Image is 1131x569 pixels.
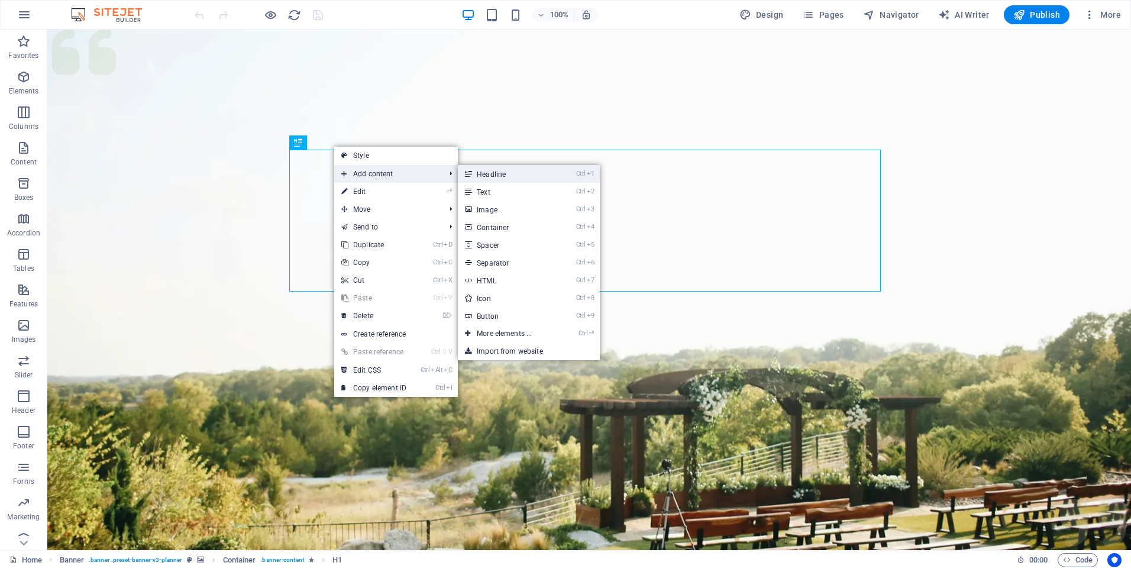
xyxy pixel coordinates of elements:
[576,223,586,231] i: Ctrl
[9,122,38,131] p: Columns
[444,294,452,302] i: V
[60,553,85,567] span: Click to select. Double-click to edit
[735,5,789,24] div: Design (Ctrl+Alt+Y)
[797,5,848,24] button: Pages
[458,342,600,360] a: Import from website
[933,5,994,24] button: AI Writer
[334,271,413,289] a: CtrlXCut
[587,294,594,302] i: 8
[532,8,574,22] button: 100%
[444,366,452,374] i: C
[197,557,204,563] i: This element contains a background
[587,276,594,284] i: 7
[334,307,413,325] a: ⌦Delete
[576,241,586,248] i: Ctrl
[15,370,33,380] p: Slider
[589,329,594,337] i: ⏎
[435,384,445,392] i: Ctrl
[576,187,586,195] i: Ctrl
[187,557,192,563] i: This element is a customizable preset
[938,9,990,21] span: AI Writer
[448,348,452,355] i: V
[13,441,34,451] p: Footer
[442,312,452,319] i: ⌦
[334,218,440,236] a: Send to
[444,276,452,284] i: X
[1063,553,1093,567] span: Code
[739,9,784,21] span: Design
[421,366,430,374] i: Ctrl
[1079,5,1126,24] button: More
[576,170,586,177] i: Ctrl
[334,254,413,271] a: CtrlCCopy
[444,258,452,266] i: C
[334,379,413,397] a: CtrlICopy element ID
[309,557,314,563] i: Element contains an animation
[858,5,924,24] button: Navigator
[458,254,555,271] a: Ctrl6Separator
[446,384,452,392] i: I
[458,289,555,307] a: Ctrl8Icon
[587,205,594,213] i: 3
[431,366,442,374] i: Alt
[802,9,844,21] span: Pages
[14,193,34,202] p: Boxes
[433,294,442,302] i: Ctrl
[587,241,594,248] i: 5
[433,258,442,266] i: Ctrl
[587,223,594,231] i: 4
[263,8,277,22] button: Click here to leave preview mode and continue editing
[442,348,447,355] i: ⇧
[8,51,38,60] p: Favorites
[579,329,588,337] i: Ctrl
[332,553,342,567] span: Click to select. Double-click to edit
[431,348,441,355] i: Ctrl
[11,157,37,167] p: Content
[89,553,182,567] span: . banner .preset-banner-v3-planner
[587,312,594,319] i: 9
[260,553,303,567] span: . banner-content
[458,307,555,325] a: Ctrl9Button
[576,312,586,319] i: Ctrl
[334,343,413,361] a: Ctrl⇧VPaste reference
[334,289,413,307] a: CtrlVPaste
[1013,9,1060,21] span: Publish
[287,8,301,22] button: reload
[458,325,555,342] a: Ctrl⏎More elements ...
[550,8,569,22] h6: 100%
[334,361,413,379] a: CtrlAltCEdit CSS
[68,8,157,22] img: Editor Logo
[1058,553,1098,567] button: Code
[1017,553,1048,567] h6: Session time
[12,406,35,415] p: Header
[587,170,594,177] i: 1
[334,201,440,218] span: Move
[458,271,555,289] a: Ctrl7HTML
[287,8,301,22] i: Reload page
[12,335,36,344] p: Images
[60,553,342,567] nav: breadcrumb
[334,183,413,201] a: ⏎Edit
[458,218,555,236] a: Ctrl4Container
[576,205,586,213] i: Ctrl
[1107,553,1122,567] button: Usercentrics
[13,264,34,273] p: Tables
[223,553,256,567] span: Click to select. Double-click to edit
[444,241,452,248] i: D
[7,512,40,522] p: Marketing
[458,236,555,254] a: Ctrl5Spacer
[587,187,594,195] i: 2
[433,241,442,248] i: Ctrl
[7,228,40,238] p: Accordion
[458,183,555,201] a: Ctrl2Text
[334,325,458,343] a: Create reference
[1084,9,1121,21] span: More
[581,9,592,20] i: On resize automatically adjust zoom level to fit chosen device.
[334,147,458,164] a: Style
[735,5,789,24] button: Design
[1029,553,1048,567] span: 00 00
[9,299,38,309] p: Features
[863,9,919,21] span: Navigator
[587,258,594,266] i: 6
[458,201,555,218] a: Ctrl3Image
